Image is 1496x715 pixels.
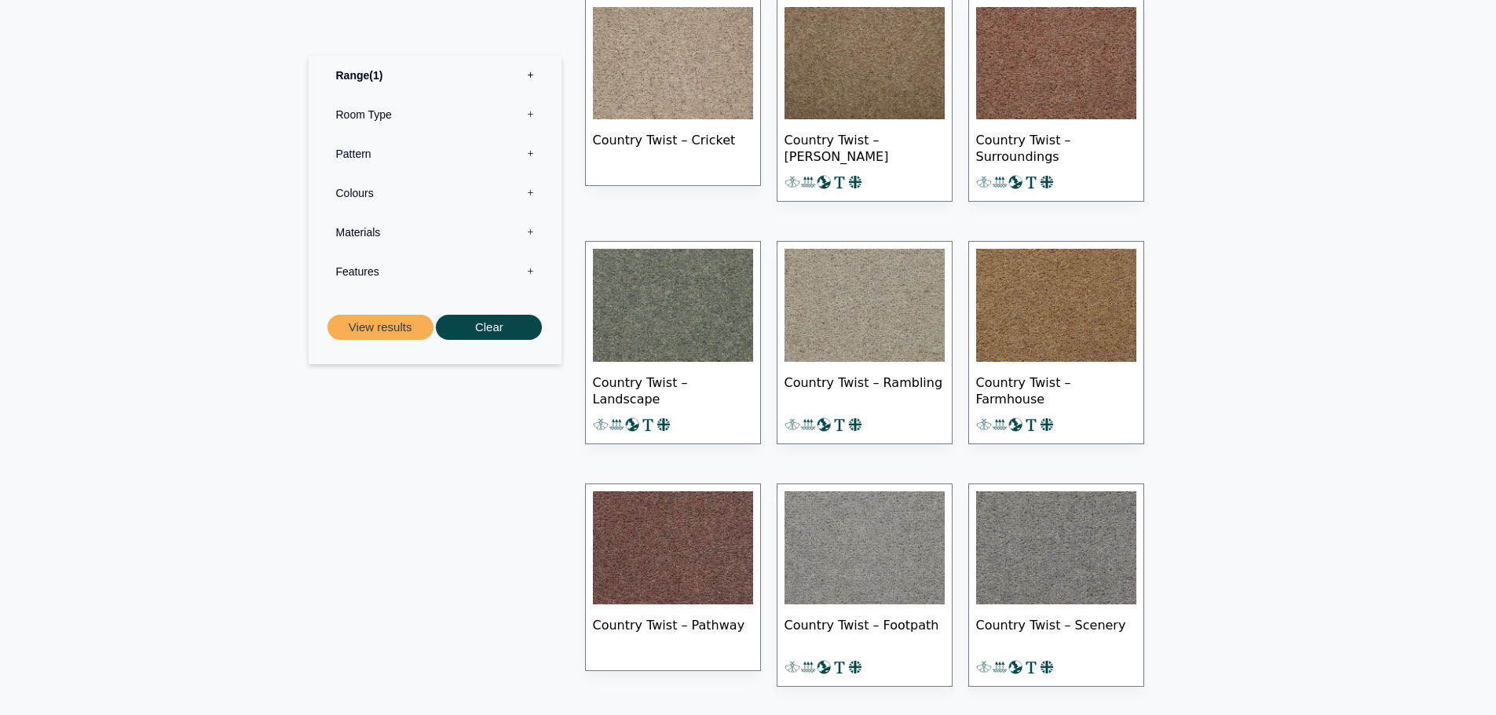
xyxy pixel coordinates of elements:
[976,119,1136,174] span: Country Twist – Surroundings
[436,314,542,340] button: Clear
[968,241,1144,444] a: Country Twist – Farmhouse
[320,133,550,173] label: Pattern
[785,119,945,174] span: Country Twist – [PERSON_NAME]
[320,94,550,133] label: Room Type
[585,483,761,671] a: Country Twist – Pathway
[585,241,761,444] a: Country Twist – Landscape
[785,7,945,120] img: Craven Bracken
[593,119,753,174] span: Country Twist – Cricket
[593,362,753,417] span: Country Twist – Landscape
[968,483,1144,687] a: Country Twist – Scenery
[320,55,550,94] label: Range
[327,314,433,340] button: View results
[593,7,753,120] img: Country Twist - Cricket
[785,362,945,417] span: Country Twist – Rambling
[777,241,953,444] a: Country Twist – Rambling
[593,604,753,659] span: Country Twist – Pathway
[976,362,1136,417] span: Country Twist – Farmhouse
[320,212,550,251] label: Materials
[785,604,945,659] span: Country Twist – Footpath
[369,68,382,81] span: 1
[320,251,550,290] label: Features
[976,604,1136,659] span: Country Twist – Scenery
[320,173,550,212] label: Colours
[777,483,953,687] a: Country Twist – Footpath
